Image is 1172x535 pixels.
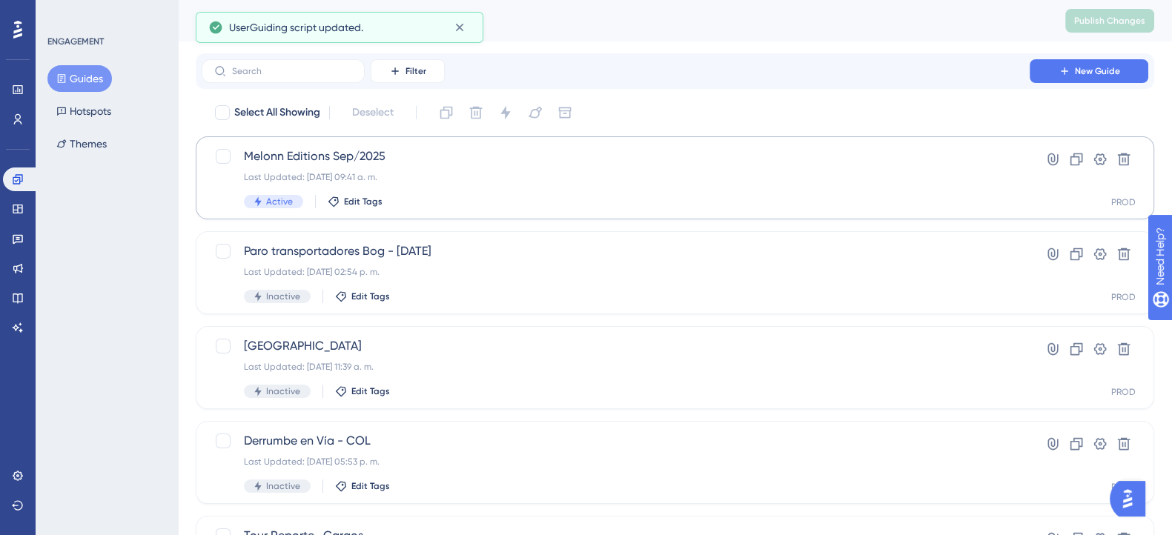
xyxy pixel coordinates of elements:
div: Last Updated: [DATE] 11:39 a. m. [244,361,987,373]
span: Edit Tags [351,480,390,492]
div: Guides [196,10,1028,31]
span: Paro transportadores Bog - [DATE] [244,242,987,260]
span: Edit Tags [351,290,390,302]
div: ENGAGEMENT [47,36,104,47]
span: Derrumbe en Vía - COL [244,432,987,450]
button: Guides [47,65,112,92]
span: Deselect [352,104,394,122]
span: Edit Tags [344,196,383,207]
button: Edit Tags [328,196,383,207]
span: New Guide [1075,65,1120,77]
button: Themes [47,130,116,157]
div: PROD [1111,196,1136,208]
button: Hotspots [47,98,120,124]
button: Deselect [339,99,407,126]
button: New Guide [1030,59,1148,83]
span: Publish Changes [1074,15,1145,27]
span: UserGuiding script updated. [229,19,363,36]
span: Edit Tags [351,385,390,397]
span: [GEOGRAPHIC_DATA] [244,337,987,355]
span: Inactive [266,290,300,302]
span: Filter [405,65,426,77]
button: Publish Changes [1065,9,1154,33]
span: Select All Showing [234,104,320,122]
span: Need Help? [35,4,93,21]
div: Last Updated: [DATE] 05:53 p. m. [244,456,987,468]
span: Melonn Editions Sep/2025 [244,147,987,165]
span: Inactive [266,480,300,492]
button: Edit Tags [335,290,390,302]
div: Last Updated: [DATE] 02:54 p. m. [244,266,987,278]
div: PROD [1111,386,1136,398]
div: PROD [1111,291,1136,303]
input: Search [232,66,352,76]
span: Inactive [266,385,300,397]
button: Filter [371,59,445,83]
button: Edit Tags [335,385,390,397]
button: Edit Tags [335,480,390,492]
span: Active [266,196,293,207]
div: PROD [1111,481,1136,493]
iframe: UserGuiding AI Assistant Launcher [1110,476,1154,521]
div: Last Updated: [DATE] 09:41 a. m. [244,171,987,183]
